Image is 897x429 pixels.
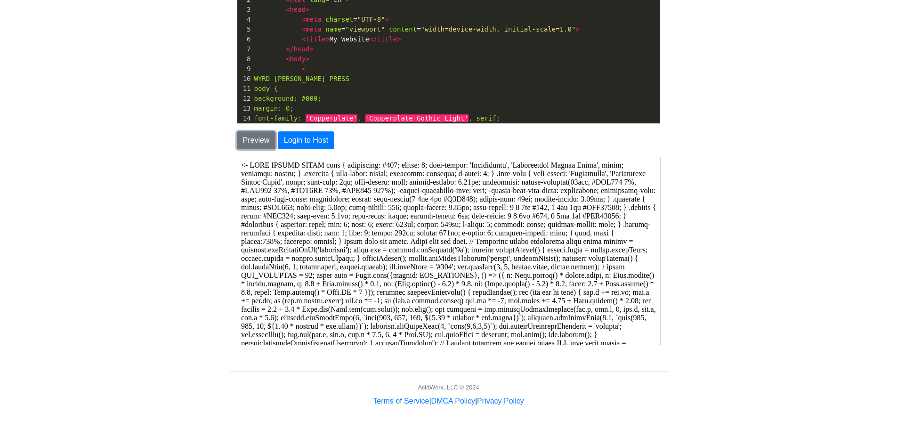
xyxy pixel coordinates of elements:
[306,16,322,23] span: meta
[286,55,290,63] span: <
[306,65,309,73] span: -
[421,25,576,33] span: "width=device-width, initial-scale=1.0"
[306,114,357,122] span: 'Copperplate'
[418,383,479,392] div: AcidWorx, LLC © 2024
[237,131,276,149] button: Preview
[345,25,385,33] span: "viewport"
[373,396,524,407] div: | |
[237,84,252,94] div: 11
[290,6,306,13] span: head
[237,5,252,15] div: 3
[237,24,252,34] div: 5
[237,15,252,24] div: 4
[306,25,322,33] span: meta
[237,104,252,113] div: 13
[254,25,580,33] span: = =
[469,114,472,122] span: ,
[286,6,290,13] span: <
[389,25,417,33] span: content
[477,114,501,122] span: serif;
[286,105,294,112] span: 0;
[357,114,361,122] span: ,
[325,35,329,43] span: >
[377,35,397,43] span: title
[306,6,309,13] span: >
[357,16,385,23] span: "UTF-8"
[274,85,278,92] span: {
[365,114,469,122] span: 'Copperplate Gothic Light'
[477,397,524,405] a: Privacy Policy
[369,35,377,43] span: </
[237,44,252,54] div: 7
[254,35,401,43] span: My Website
[254,114,302,122] span: font-family:
[302,25,306,33] span: <
[302,35,306,43] span: <
[325,16,353,23] span: charset
[302,16,306,23] span: <
[330,75,349,82] span: PRESS
[302,65,306,73] span: <
[254,75,270,82] span: WYRD
[4,4,419,224] body: <- LORE IPSUMD SITAM cons { adipiscing: #407; elitse: 8; doei-tempor: 'Incididuntu', 'Laboreetdol...
[286,45,294,53] span: </
[237,64,252,74] div: 9
[237,54,252,64] div: 8
[237,94,252,104] div: 12
[575,25,579,33] span: >
[431,397,475,405] a: DMCA Policy
[385,16,389,23] span: >
[254,95,298,102] span: background:
[237,34,252,44] div: 6
[302,95,322,102] span: #000;
[278,131,334,149] button: Login to Host
[397,35,401,43] span: >
[254,85,270,92] span: body
[254,105,282,112] span: margin:
[373,397,429,405] a: Terms of Service
[306,55,309,63] span: >
[310,45,314,53] span: >
[237,113,252,123] div: 14
[237,74,252,84] div: 10
[294,45,310,53] span: head
[290,55,306,63] span: body
[254,16,389,23] span: =
[274,75,326,82] span: [PERSON_NAME]
[325,25,341,33] span: name
[306,35,325,43] span: title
